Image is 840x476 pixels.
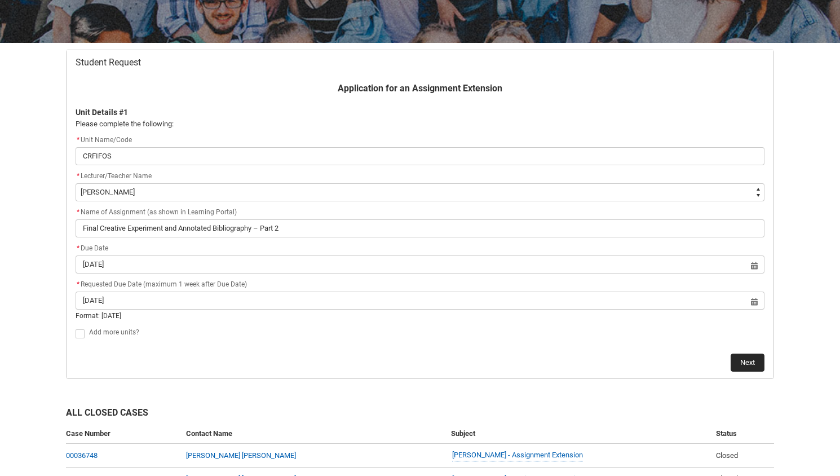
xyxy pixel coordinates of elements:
span: Requested Due Date (maximum 1 week after Due Date) [76,280,247,288]
h2: All Closed Cases [66,406,774,424]
span: Add more units? [89,328,139,336]
span: Student Request [76,57,141,68]
a: [PERSON_NAME] - Assignment Extension [452,449,583,461]
abbr: required [77,208,79,216]
th: Case Number [66,424,182,444]
b: Unit Details #1 [76,108,128,117]
abbr: required [77,136,79,144]
abbr: required [77,280,79,288]
th: Contact Name [182,424,446,444]
button: Next [731,354,764,372]
span: Unit Name/Code [76,136,132,144]
th: Status [711,424,774,444]
span: Closed [716,451,738,460]
p: Please complete the following: [76,118,764,130]
th: Subject [446,424,711,444]
span: Lecturer/Teacher Name [81,172,152,180]
abbr: required [77,244,79,252]
a: 00036748 [66,451,98,460]
span: Name of Assignment (as shown in Learning Portal) [76,208,237,216]
abbr: required [77,172,79,180]
span: Due Date [76,244,108,252]
b: Application for an Assignment Extension [338,83,502,94]
div: Format: [DATE] [76,311,764,321]
a: [PERSON_NAME] [PERSON_NAME] [186,451,296,460]
article: Redu_Student_Request flow [66,50,774,379]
